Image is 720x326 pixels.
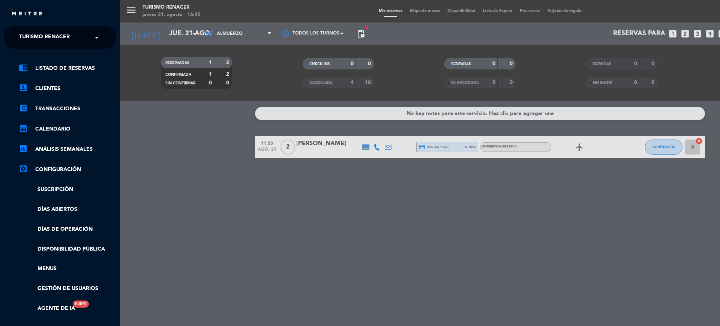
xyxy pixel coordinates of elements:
div: Nuevo [73,300,89,308]
span: fiber_manual_record [364,25,369,30]
i: account_box [19,83,28,92]
a: calendar_monthCalendario [19,125,116,134]
a: account_balance_walletTransacciones [19,104,116,113]
i: assessment [19,144,28,153]
i: calendar_month [19,124,28,133]
a: Menus [19,264,116,273]
a: account_boxClientes [19,84,116,93]
span: pending_actions [356,29,365,38]
a: Suscripción [19,185,116,194]
i: settings_applications [19,164,28,173]
a: Disponibilidad pública [19,245,116,254]
a: Gestión de usuarios [19,284,116,293]
a: Días abiertos [19,205,116,214]
a: Configuración [19,165,116,174]
a: Días de Operación [19,225,116,234]
a: assessmentANÁLISIS SEMANALES [19,145,116,154]
i: account_balance_wallet [19,104,28,113]
a: Agente de IANuevo [19,304,75,313]
span: Turismo Renacer [19,30,70,45]
a: chrome_reader_modeListado de Reservas [19,64,116,73]
i: chrome_reader_mode [19,63,28,72]
img: MEITRE [11,11,43,17]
